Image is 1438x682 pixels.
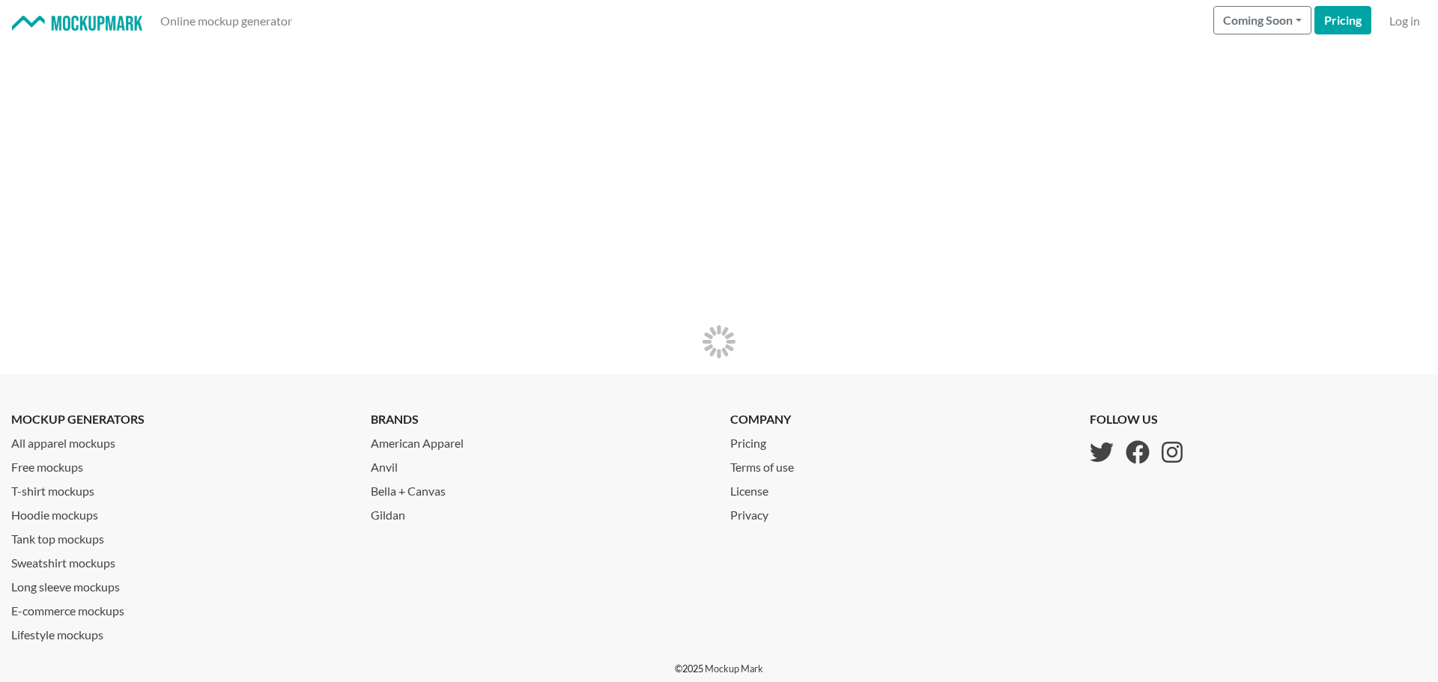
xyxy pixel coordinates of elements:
button: Coming Soon [1213,6,1311,34]
p: mockup generators [11,410,348,428]
a: Online mockup generator [154,6,298,36]
a: License [730,476,806,500]
a: Long sleeve mockups [11,572,348,596]
a: Tank top mockups [11,524,348,548]
a: Gildan [371,500,708,524]
a: Pricing [730,428,806,452]
a: All apparel mockups [11,428,348,452]
img: Mockup Mark [12,16,142,31]
a: American Apparel [371,428,708,452]
a: Lifestyle mockups [11,620,348,644]
a: Log in [1383,6,1426,36]
a: Free mockups [11,452,348,476]
p: © 2025 [675,662,763,676]
a: E-commerce mockups [11,596,348,620]
a: Anvil [371,452,708,476]
a: Hoodie mockups [11,500,348,524]
a: Terms of use [730,452,806,476]
p: brands [371,410,708,428]
a: Pricing [1314,6,1371,34]
a: Sweatshirt mockups [11,548,348,572]
a: Mockup Mark [705,663,763,675]
a: Privacy [730,500,806,524]
p: company [730,410,806,428]
p: follow us [1090,410,1183,428]
a: T-shirt mockups [11,476,348,500]
a: Bella + Canvas [371,476,708,500]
